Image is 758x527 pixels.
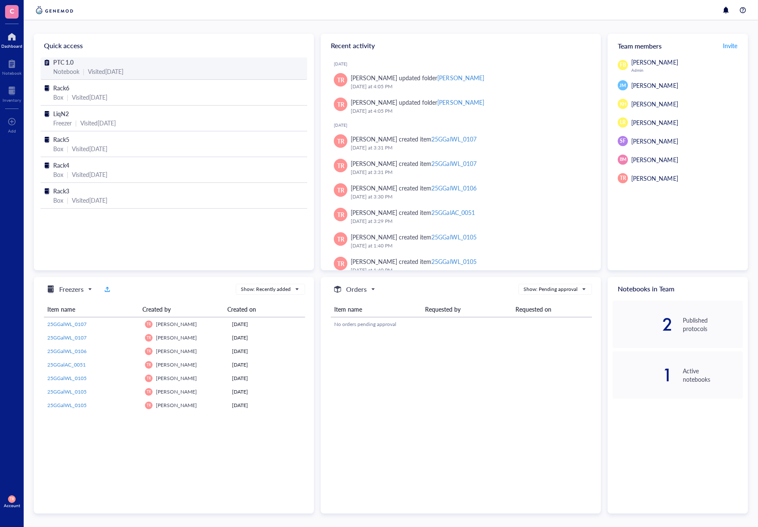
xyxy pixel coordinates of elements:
span: Rack3 [53,187,69,195]
a: 25GGalAC_0051 [47,361,138,369]
a: TR[PERSON_NAME] updated folder[PERSON_NAME][DATE] at 4:05 PM [327,94,594,119]
div: [PERSON_NAME] created item [351,134,476,144]
div: | [75,118,77,128]
a: TR[PERSON_NAME] created item25GGalWL_0106[DATE] at 3:30 PM [327,180,594,204]
span: TR [147,403,151,407]
div: Inventory [3,98,21,103]
div: [DATE] [232,402,302,409]
div: Add [8,128,16,133]
div: [PERSON_NAME] updated folder [351,98,484,107]
a: 25GGalWL_0106 [47,348,138,355]
div: [PERSON_NAME] updated folder [351,73,484,82]
span: TR [337,210,344,219]
th: Created by [139,302,224,317]
th: Item name [44,302,139,317]
div: [DATE] [232,361,302,369]
div: | [67,170,68,179]
a: TR[PERSON_NAME] created item25GGalWL_0105[DATE] at 1:40 PM [327,253,594,278]
div: [DATE] at 3:29 PM [351,217,587,225]
span: [PERSON_NAME] [631,58,678,66]
th: Created on [224,302,299,317]
span: TR [10,497,14,501]
div: [DATE] [232,348,302,355]
a: 25GGalWL_0107 [47,334,138,342]
span: TR [147,322,151,326]
div: [PERSON_NAME] [437,98,484,106]
span: [PERSON_NAME] [631,155,678,164]
a: Invite [723,39,738,52]
div: Active notebooks [683,367,743,383]
span: TR [147,390,151,394]
div: Notebook [53,67,79,76]
span: TR [337,100,344,109]
span: [PERSON_NAME] [631,100,678,108]
div: Team members [608,34,748,57]
div: Notebook [2,71,22,76]
div: [PERSON_NAME] created item [351,183,476,193]
div: [PERSON_NAME] created item [351,232,476,242]
div: [PERSON_NAME] [437,73,484,82]
div: [DATE] at 3:31 PM [351,168,587,177]
a: Inventory [3,84,21,103]
div: Freezer [53,118,72,128]
div: [DATE] [232,388,302,396]
div: [DATE] at 4:05 PM [351,107,587,115]
div: [DATE] at 3:30 PM [351,193,587,201]
a: Dashboard [1,30,22,49]
span: TR [147,363,151,367]
span: 25GGalWL_0105 [47,402,87,409]
div: Visited [DATE] [72,144,107,153]
div: | [67,196,68,205]
th: Item name [331,302,422,317]
div: 25GGalAC_0051 [431,208,474,217]
div: 25GGalWL_0106 [431,184,476,192]
span: SF [620,137,626,145]
div: | [83,67,85,76]
span: Invite [723,41,737,50]
div: Visited [DATE] [88,67,123,76]
a: Notebook [2,57,22,76]
a: TR[PERSON_NAME] created item25GGalWL_0107[DATE] at 3:31 PM [327,131,594,155]
a: TR[PERSON_NAME] created item25GGalWL_0107[DATE] at 3:31 PM [327,155,594,180]
span: [PERSON_NAME] [156,375,197,382]
span: Rack5 [53,135,69,144]
div: Show: Pending approval [524,285,578,293]
a: TR[PERSON_NAME] created item25GGalAC_0051[DATE] at 3:29 PM [327,204,594,229]
th: Requested on [512,302,592,317]
span: TR [620,174,626,182]
div: Admin [631,68,743,73]
div: Visited [DATE] [72,92,107,102]
span: TR [147,376,151,380]
span: [PERSON_NAME] [156,321,197,328]
div: Box [53,170,63,179]
div: 25GGalWL_0105 [431,257,476,266]
div: Box [53,144,63,153]
div: [DATE] [334,122,594,128]
span: 25GGalWL_0105 [47,388,87,395]
div: 25GGalWL_0107 [431,135,476,143]
span: [PERSON_NAME] [156,334,197,341]
span: 25GGalAC_0051 [47,361,86,368]
span: KH [619,101,626,108]
span: 25GGalWL_0107 [47,321,87,328]
h5: Freezers [59,284,84,294]
a: 25GGalWL_0105 [47,388,138,396]
div: Recent activity [321,34,601,57]
span: BM [619,156,626,163]
a: 25GGalWL_0105 [47,402,138,409]
div: [PERSON_NAME] created item [351,257,476,266]
div: Visited [DATE] [72,196,107,205]
span: TR [147,349,151,353]
span: C [10,5,14,16]
a: TR[PERSON_NAME] created item25GGalWL_0105[DATE] at 1:40 PM [327,229,594,253]
div: 1 [613,368,673,382]
div: [DATE] [232,375,302,382]
span: [PERSON_NAME] [631,174,678,182]
div: | [67,144,68,153]
div: 25GGalWL_0105 [431,233,476,241]
div: 25GGalWL_0107 [431,159,476,168]
span: FB [620,61,626,69]
a: 25GGalWL_0107 [47,321,138,328]
span: JM [620,82,626,89]
a: TR[PERSON_NAME] updated folder[PERSON_NAME][DATE] at 4:05 PM [327,70,594,94]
